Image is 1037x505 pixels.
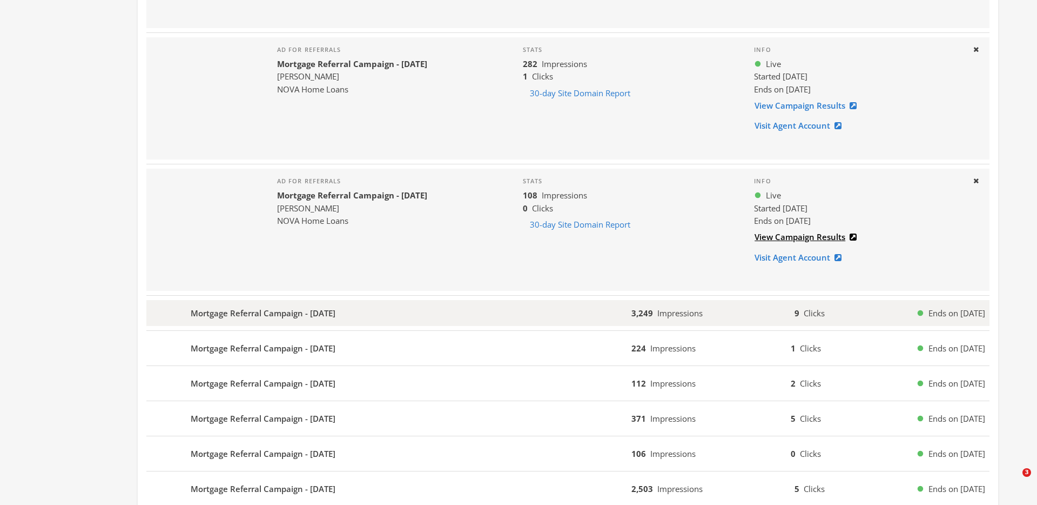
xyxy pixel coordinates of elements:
[523,190,537,201] b: 108
[146,335,989,361] button: Mortgage Referral Campaign - [DATE]224Impressions1ClicksEnds on [DATE]
[800,343,821,354] span: Clicks
[791,448,796,459] b: 0
[191,413,335,425] b: Mortgage Referral Campaign - [DATE]
[800,413,821,424] span: Clicks
[1022,468,1031,477] span: 3
[791,378,796,389] b: 2
[800,448,821,459] span: Clicks
[146,300,989,326] button: Mortgage Referral Campaign - [DATE]3,249Impressions9ClicksEnds on [DATE]
[532,71,553,82] span: Clicks
[650,378,696,389] span: Impressions
[928,342,985,355] span: Ends on [DATE]
[523,83,637,103] button: 30-day Site Domain Report
[191,307,335,320] b: Mortgage Referral Campaign - [DATE]
[928,377,985,390] span: Ends on [DATE]
[277,215,427,227] div: NOVA Home Loans
[191,448,335,460] b: Mortgage Referral Campaign - [DATE]
[754,202,964,215] div: Started [DATE]
[146,370,989,396] button: Mortgage Referral Campaign - [DATE]112Impressions2ClicksEnds on [DATE]
[631,378,646,389] b: 112
[277,46,427,54] h4: Ad for referrals
[754,70,964,83] div: Started [DATE]
[791,343,796,354] b: 1
[631,413,646,424] b: 371
[523,46,737,54] h4: Stats
[928,413,985,425] span: Ends on [DATE]
[532,203,553,214] span: Clicks
[800,378,821,389] span: Clicks
[523,71,528,82] b: 1
[754,227,864,247] a: View Campaign Results
[542,190,587,201] span: Impressions
[523,203,528,214] b: 0
[766,189,781,202] span: Live
[277,70,427,83] div: [PERSON_NAME]
[146,406,989,431] button: Mortgage Referral Campaign - [DATE]371Impressions5ClicksEnds on [DATE]
[277,190,427,201] b: Mortgage Referral Campaign - [DATE]
[523,58,537,69] b: 282
[191,483,335,495] b: Mortgage Referral Campaign - [DATE]
[146,476,989,502] button: Mortgage Referral Campaign - [DATE]2,503Impressions5ClicksEnds on [DATE]
[754,84,811,95] span: Ends on [DATE]
[631,308,653,318] b: 3,249
[277,83,427,96] div: NOVA Home Loans
[804,308,825,318] span: Clicks
[631,343,646,354] b: 224
[754,96,864,116] a: View Campaign Results
[523,177,737,185] h4: Stats
[191,377,335,390] b: Mortgage Referral Campaign - [DATE]
[277,177,427,185] h4: Ad for referrals
[754,116,849,136] a: Visit Agent Account
[650,413,696,424] span: Impressions
[657,483,703,494] span: Impressions
[650,448,696,459] span: Impressions
[754,46,964,54] h4: Info
[146,441,989,467] button: Mortgage Referral Campaign - [DATE]106Impressions0ClicksEnds on [DATE]
[794,483,799,494] b: 5
[754,248,849,268] a: Visit Agent Account
[791,413,796,424] b: 5
[657,308,703,318] span: Impressions
[928,483,985,495] span: Ends on [DATE]
[650,343,696,354] span: Impressions
[631,448,646,459] b: 106
[191,342,335,355] b: Mortgage Referral Campaign - [DATE]
[928,307,985,320] span: Ends on [DATE]
[277,58,427,69] b: Mortgage Referral Campaign - [DATE]
[631,483,653,494] b: 2,503
[523,215,637,235] button: 30-day Site Domain Report
[754,215,811,226] span: Ends on [DATE]
[804,483,825,494] span: Clicks
[542,58,587,69] span: Impressions
[277,202,427,215] div: [PERSON_NAME]
[766,58,781,70] span: Live
[1000,468,1026,494] iframe: Intercom live chat
[928,448,985,460] span: Ends on [DATE]
[794,308,799,318] b: 9
[754,177,964,185] h4: Info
